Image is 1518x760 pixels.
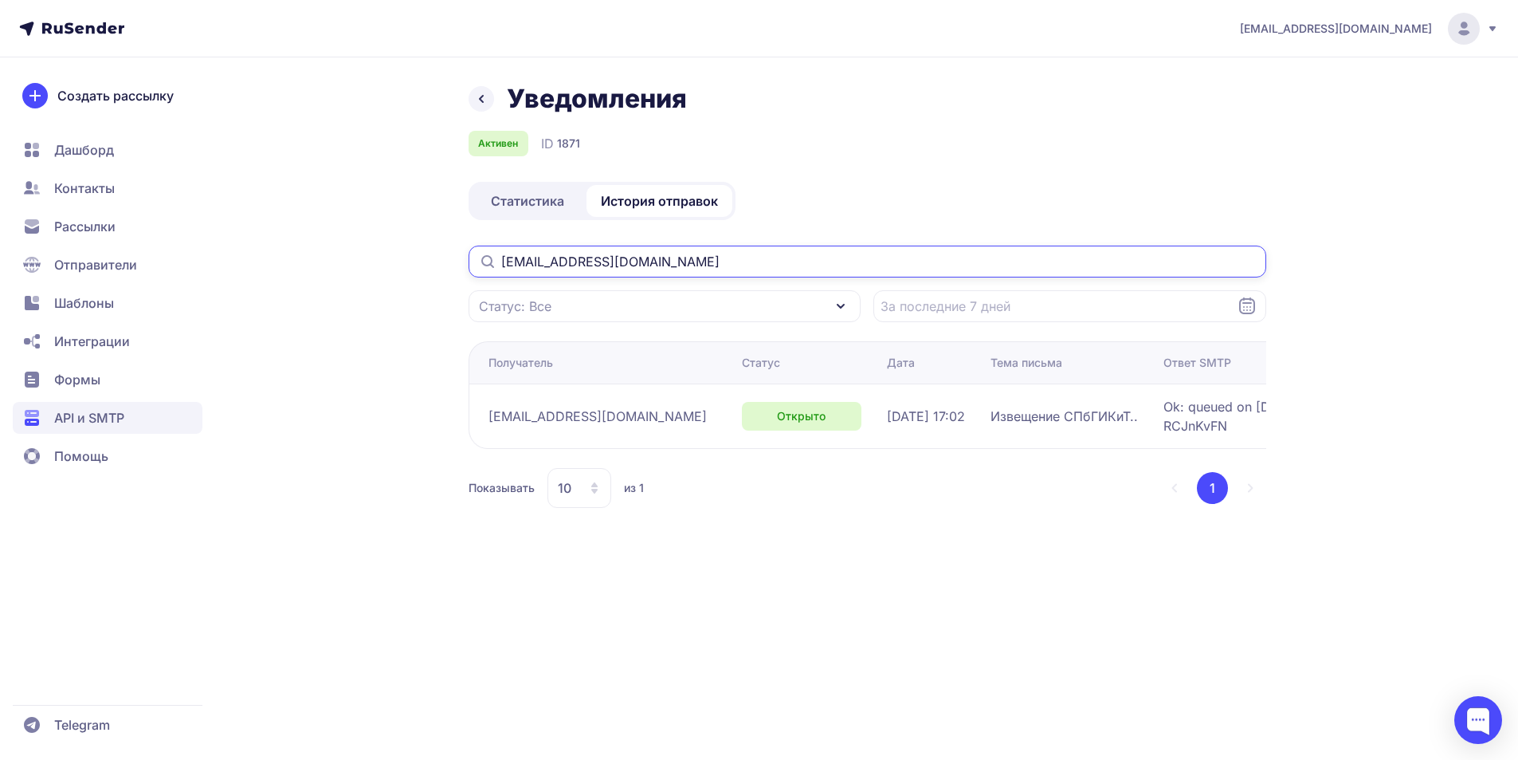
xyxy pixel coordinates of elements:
[601,191,718,211] span: История отправок
[54,715,110,734] span: Telegram
[54,179,115,198] span: Контакты
[488,355,553,371] div: Получатель
[541,134,580,153] div: ID
[54,332,130,351] span: Интеграции
[54,408,124,427] span: API и SMTP
[742,355,780,371] div: Статус
[488,407,707,426] span: [EMAIL_ADDRESS][DOMAIN_NAME]
[472,185,583,217] a: Статистика
[469,480,535,496] span: Показывать
[990,407,1138,426] span: Извещение СПбГИКиТ..
[57,86,174,105] span: Создать рассылку
[777,408,826,424] span: Открыто
[469,246,1266,278] input: Поиск
[557,136,580,152] span: 1871
[54,255,137,274] span: Отправители
[586,185,732,217] a: История отправок
[491,191,564,211] span: Статистика
[54,370,100,389] span: Формы
[558,478,571,498] span: 10
[1197,472,1228,504] button: 1
[54,217,116,236] span: Рассылки
[13,709,202,741] a: Telegram
[887,407,965,426] span: [DATE] 17:02
[887,355,915,371] div: Дата
[479,297,551,316] span: Статус: Все
[507,83,687,115] h1: Уведомления
[1240,21,1432,37] span: [EMAIL_ADDRESS][DOMAIN_NAME]
[624,480,644,496] span: из 1
[54,447,108,466] span: Помощь
[1163,355,1231,371] div: Ответ SMTP
[478,137,518,150] span: Активен
[54,140,114,159] span: Дашборд
[873,290,1266,322] input: Datepicker input
[990,355,1062,371] div: Тема письма
[54,293,114,313] span: Шаблоны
